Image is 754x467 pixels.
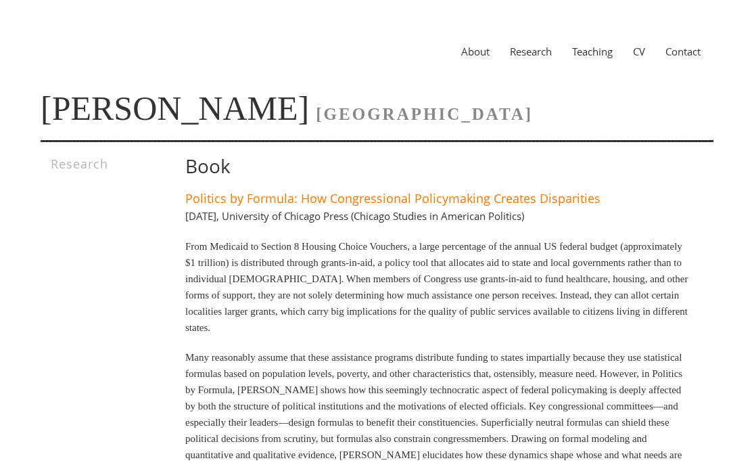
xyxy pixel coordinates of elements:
span: [GEOGRAPHIC_DATA] [316,105,533,123]
p: From Medicaid to Section 8 Housing Choice Vouchers, a large percentage of the annual US federal b... [185,238,690,336]
a: CV [623,45,655,58]
a: Teaching [562,45,623,58]
a: Research [500,45,562,58]
a: [PERSON_NAME] [41,89,309,127]
h1: Book [185,156,690,177]
h3: Research [51,156,151,172]
a: About [451,45,500,58]
a: Contact [655,45,711,58]
h4: [DATE], University of Chicago Press (Chicago Studies in American Politics) [185,209,524,223]
a: Politics by Formula: How Congressional Policymaking Creates Disparities [185,190,600,206]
